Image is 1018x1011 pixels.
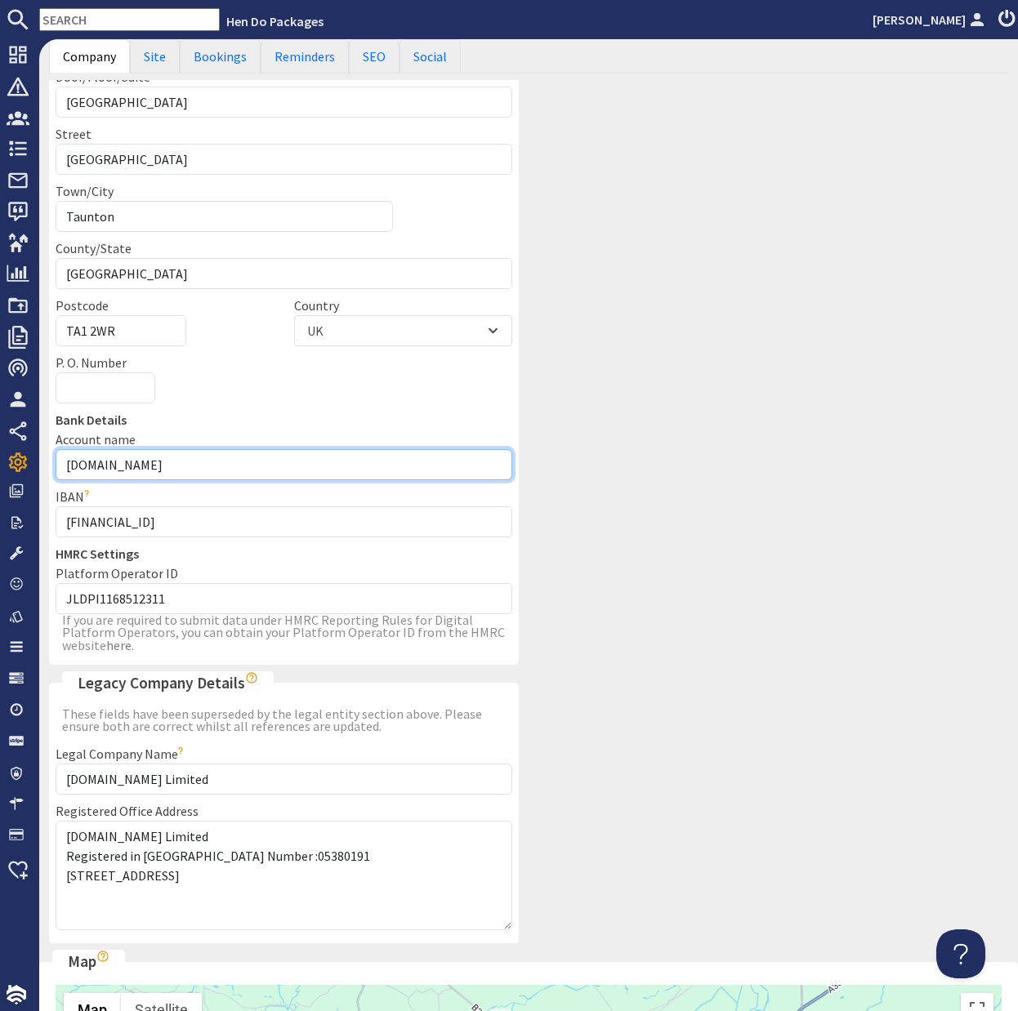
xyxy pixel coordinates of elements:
[307,321,324,341] div: UK
[56,431,136,448] label: Account name
[56,297,109,314] label: Postcode
[349,39,400,73] a: SEO
[56,544,512,563] legend: HMRC Settings
[56,488,93,505] label: IBAN
[180,39,261,73] a: Bookings
[106,637,132,653] a: here
[56,746,187,762] label: Legal Company Name
[56,410,512,430] legend: Bank Details
[39,8,220,31] input: SEARCH
[936,929,985,978] iframe: Toggle Customer Support
[56,354,127,371] label: P. O. Number
[56,183,114,199] label: Town/City
[245,671,258,684] i: Show hints
[49,39,130,73] a: Company
[56,565,178,581] label: Platform Operator ID
[56,708,512,733] span: These fields have been superseded by the legal entity section above. Please ensure both are corre...
[56,803,199,819] label: Registered Office Address
[96,950,109,963] i: Show hints
[130,39,180,73] a: Site
[52,950,125,973] legend: Map
[62,612,505,652] span: If you are required to submit data under HMRC Reporting Rules for Digital Platform Operators, you...
[261,39,349,73] a: Reminders
[62,671,274,695] legend: Legacy Company Details
[294,315,513,346] div: Combobox
[7,985,26,1004] img: staytech_i_w-64f4e8e9ee0a9c174fd5317b4b171b261742d2d393467e5bdba4413f4f884c10.svg
[56,126,92,142] label: Street
[873,10,989,29] a: [PERSON_NAME]
[56,240,132,256] label: County/State
[226,13,324,29] a: Hen Do Packages
[56,821,512,930] textarea: [DOMAIN_NAME] Limited Registered in [GEOGRAPHIC_DATA] Number :05380191 [STREET_ADDRESS]
[294,297,339,314] label: Country
[400,39,461,73] a: Social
